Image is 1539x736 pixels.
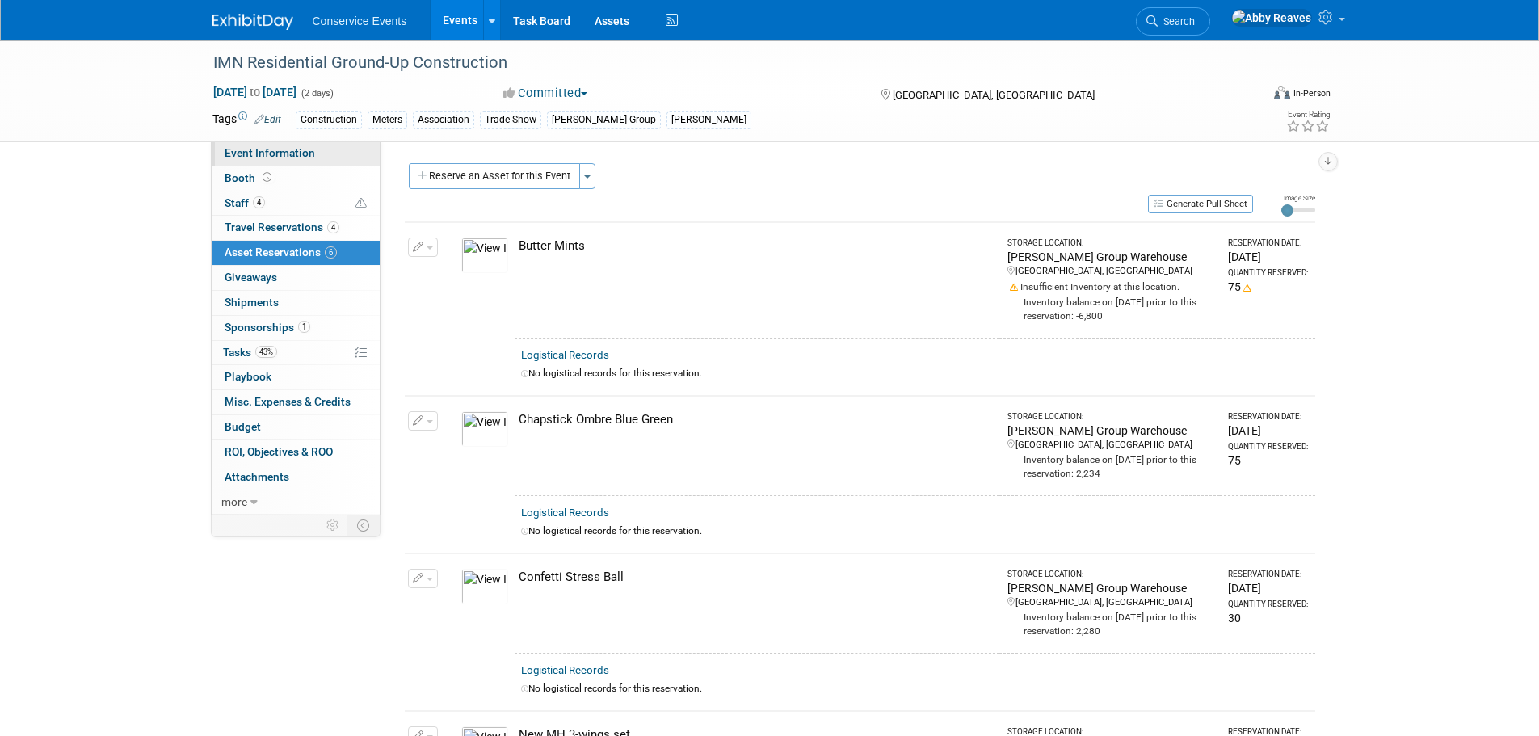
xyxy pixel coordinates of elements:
[666,111,751,128] div: [PERSON_NAME]
[212,490,380,515] a: more
[413,111,474,128] div: Association
[1228,249,1308,265] div: [DATE]
[347,515,380,536] td: Toggle Event Tabs
[325,246,337,259] span: 6
[225,221,339,233] span: Travel Reservations
[298,321,310,333] span: 1
[225,321,310,334] span: Sponsorships
[253,196,265,208] span: 4
[1007,569,1214,580] div: Storage Location:
[212,141,380,166] a: Event Information
[212,465,380,490] a: Attachments
[355,196,367,211] span: Potential Scheduling Conflict -- at least one attendee is tagged in another overlapping event.
[225,271,277,284] span: Giveaways
[461,569,508,604] img: View Images
[1228,580,1308,596] div: [DATE]
[300,88,334,99] span: (2 days)
[327,221,339,233] span: 4
[521,682,1309,696] div: No logistical records for this reservation.
[225,370,271,383] span: Playbook
[521,507,609,519] a: Logistical Records
[1165,84,1331,108] div: Event Format
[1274,86,1290,99] img: Format-Inperson.png
[255,346,277,358] span: 43%
[212,191,380,216] a: Staff4
[212,216,380,240] a: Travel Reservations4
[1231,9,1312,27] img: Abby Reaves
[296,111,362,128] div: Construction
[225,470,289,483] span: Attachments
[1007,249,1214,265] div: [PERSON_NAME] Group Warehouse
[225,395,351,408] span: Misc. Expenses & Credits
[225,420,261,433] span: Budget
[1007,609,1214,638] div: Inventory balance on [DATE] prior to this reservation: 2,280
[1228,452,1308,469] div: 75
[1148,195,1253,213] button: Generate Pull Sheet
[1228,599,1308,610] div: Quantity Reserved:
[1228,569,1308,580] div: Reservation Date:
[1228,411,1308,423] div: Reservation Date:
[519,411,993,428] div: Chapstick Ombre Blue Green
[521,367,1309,381] div: No logistical records for this reservation.
[212,14,293,30] img: ExhibitDay
[212,241,380,265] a: Asset Reservations6
[208,48,1236,78] div: IMN Residential Ground-Up Construction
[212,440,380,465] a: ROI, Objectives & ROO
[1007,423,1214,439] div: [PERSON_NAME] Group Warehouse
[221,495,247,508] span: more
[1228,441,1308,452] div: Quantity Reserved:
[313,15,407,27] span: Conservice Events
[225,196,265,209] span: Staff
[498,85,594,102] button: Committed
[1007,238,1214,249] div: Storage Location:
[319,515,347,536] td: Personalize Event Tab Strip
[368,111,407,128] div: Meters
[519,238,993,254] div: Butter Mints
[212,316,380,340] a: Sponsorships1
[225,246,337,259] span: Asset Reservations
[409,163,580,189] button: Reserve an Asset for this Event
[212,390,380,414] a: Misc. Expenses & Credits
[1281,193,1315,203] div: Image Size
[1136,7,1210,36] a: Search
[212,85,297,99] span: [DATE] [DATE]
[521,664,609,676] a: Logistical Records
[254,114,281,125] a: Edit
[212,266,380,290] a: Giveaways
[225,445,333,458] span: ROI, Objectives & ROO
[212,341,380,365] a: Tasks43%
[223,346,277,359] span: Tasks
[1007,596,1214,609] div: [GEOGRAPHIC_DATA], [GEOGRAPHIC_DATA]
[521,349,609,361] a: Logistical Records
[212,415,380,439] a: Budget
[225,171,275,184] span: Booth
[259,171,275,183] span: Booth not reserved yet
[547,111,661,128] div: [PERSON_NAME] Group
[1228,238,1308,249] div: Reservation Date:
[225,146,315,159] span: Event Information
[1007,411,1214,423] div: Storage Location:
[1228,279,1308,295] div: 75
[212,166,380,191] a: Booth
[225,296,279,309] span: Shipments
[1158,15,1195,27] span: Search
[247,86,263,99] span: to
[1286,111,1330,119] div: Event Rating
[1007,452,1214,481] div: Inventory balance on [DATE] prior to this reservation: 2,234
[1007,278,1214,294] div: Insufficient Inventory at this location.
[480,111,541,128] div: Trade Show
[1007,294,1214,323] div: Inventory balance on [DATE] prior to this reservation: -6,800
[1228,423,1308,439] div: [DATE]
[1007,439,1214,452] div: [GEOGRAPHIC_DATA], [GEOGRAPHIC_DATA]
[212,365,380,389] a: Playbook
[461,238,508,273] img: View Images
[461,411,508,447] img: View Images
[893,89,1095,101] span: [GEOGRAPHIC_DATA], [GEOGRAPHIC_DATA]
[212,291,380,315] a: Shipments
[1007,580,1214,596] div: [PERSON_NAME] Group Warehouse
[519,569,993,586] div: Confetti Stress Ball
[1228,610,1308,626] div: 30
[212,111,281,129] td: Tags
[521,524,1309,538] div: No logistical records for this reservation.
[1293,87,1331,99] div: In-Person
